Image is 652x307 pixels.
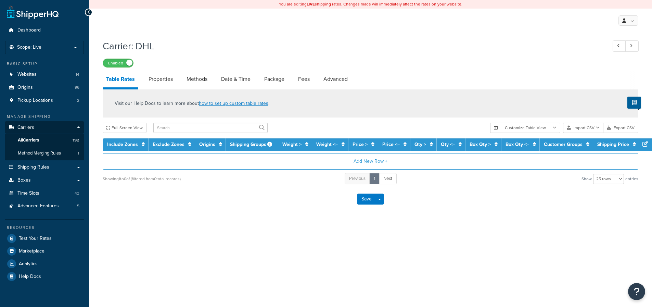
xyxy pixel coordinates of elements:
li: Origins [5,81,84,94]
p: Visit our Help Docs to learn more about . [115,100,269,107]
span: Origins [17,85,33,90]
a: Box Qty <= [506,141,529,148]
span: Boxes [17,177,31,183]
a: Customer Groups [544,141,583,148]
span: 2 [77,98,79,103]
span: All Carriers [18,137,39,143]
div: Basic Setup [5,61,84,67]
span: Analytics [19,261,38,267]
b: LIVE [307,1,315,7]
th: Shipping Groups [226,138,278,151]
a: Date & Time [218,71,254,87]
li: Pickup Locations [5,94,84,107]
button: Open Resource Center [628,283,645,300]
button: Export CSV [603,123,638,133]
a: Next Record [625,40,639,52]
a: Shipping Rules [5,161,84,174]
a: Box Qty > [470,141,491,148]
span: 14 [76,72,79,77]
a: Include Zones [107,141,138,148]
a: Next [379,173,397,184]
button: Customize Table View [490,123,560,133]
a: Exclude Zones [153,141,184,148]
label: Enabled [103,59,133,67]
li: Carriers [5,121,84,160]
span: Dashboard [17,27,41,33]
a: Price <= [382,141,400,148]
a: 1 [369,173,380,184]
a: Origins [199,141,215,148]
a: Methods [183,71,211,87]
a: Package [261,71,288,87]
a: how to set up custom table rates [199,100,268,107]
li: Method Merging Rules [5,147,84,160]
span: Advanced Features [17,203,59,209]
span: Help Docs [19,274,41,280]
a: Table Rates [103,71,138,89]
h1: Carrier: DHL [103,39,600,53]
a: Advanced [320,71,351,87]
li: Websites [5,68,84,81]
a: Dashboard [5,24,84,37]
a: Origins96 [5,81,84,94]
div: Showing 1 to 0 of (filtered from 0 total records) [103,174,181,184]
a: Analytics [5,258,84,270]
a: Properties [145,71,176,87]
span: 5 [77,203,79,209]
span: entries [625,174,638,184]
a: Previous [345,173,370,184]
span: 43 [75,191,79,196]
a: Price > [353,141,368,148]
a: Shipping Price [597,141,629,148]
span: Next [383,175,392,182]
span: Time Slots [17,191,39,196]
a: Pickup Locations2 [5,94,84,107]
a: Marketplace [5,245,84,257]
a: Carriers [5,121,84,134]
button: Add New Row + [103,153,638,170]
span: Marketplace [19,248,44,254]
span: 192 [73,137,79,143]
button: Show Help Docs [627,97,641,109]
span: Test Your Rates [19,236,52,242]
span: Scope: Live [17,45,41,50]
a: Fees [295,71,313,87]
a: Time Slots43 [5,187,84,200]
span: Show [581,174,592,184]
span: Shipping Rules [17,164,49,170]
div: Resources [5,225,84,231]
a: Boxes [5,174,84,187]
span: 1 [78,150,79,156]
span: Previous [349,175,366,182]
input: Search [153,123,268,133]
a: AllCarriers192 [5,134,84,147]
span: Pickup Locations [17,98,53,103]
a: Test Your Rates [5,232,84,245]
button: Save [357,194,376,205]
button: Import CSV [563,123,603,133]
li: Advanced Features [5,200,84,212]
a: Method Merging Rules1 [5,147,84,160]
a: Qty <= [441,141,455,148]
a: Weight <= [316,141,338,148]
a: Qty > [414,141,426,148]
button: Full Screen View [103,123,146,133]
a: Advanced Features5 [5,200,84,212]
a: Weight > [282,141,302,148]
span: Websites [17,72,37,77]
li: Time Slots [5,187,84,200]
a: Help Docs [5,270,84,283]
span: 96 [75,85,79,90]
span: Method Merging Rules [18,150,61,156]
a: Websites14 [5,68,84,81]
span: Carriers [17,125,34,131]
div: Manage Shipping [5,114,84,120]
a: Previous Record [613,40,626,52]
